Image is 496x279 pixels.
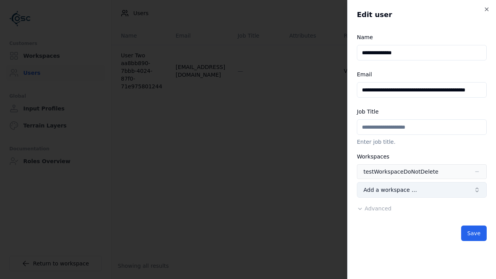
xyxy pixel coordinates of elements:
[461,226,487,241] button: Save
[357,71,372,77] label: Email
[357,138,487,146] p: Enter job title.
[357,34,373,40] label: Name
[357,108,379,115] label: Job Title
[357,153,389,160] label: Workspaces
[363,186,417,194] span: Add a workspace …
[357,205,391,212] button: Advanced
[357,9,487,20] h2: Edit user
[365,205,391,212] span: Advanced
[363,168,438,176] div: testWorkspaceDoNotDelete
